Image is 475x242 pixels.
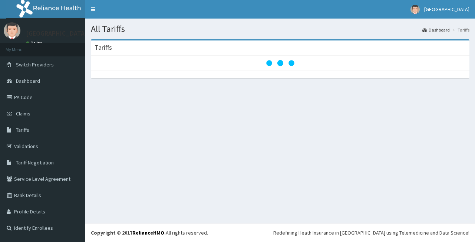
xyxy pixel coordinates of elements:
[16,61,54,68] span: Switch Providers
[16,78,40,84] span: Dashboard
[4,22,20,39] img: User Image
[95,44,112,51] h3: Tariffs
[26,40,44,46] a: Online
[26,30,87,37] p: [GEOGRAPHIC_DATA]
[16,110,30,117] span: Claims
[273,229,469,236] div: Redefining Heath Insurance in [GEOGRAPHIC_DATA] using Telemedicine and Data Science!
[16,127,29,133] span: Tariffs
[424,6,469,13] span: [GEOGRAPHIC_DATA]
[91,24,469,34] h1: All Tariffs
[410,5,420,14] img: User Image
[132,229,164,236] a: RelianceHMO
[85,223,475,242] footer: All rights reserved.
[265,48,295,78] svg: audio-loading
[422,27,450,33] a: Dashboard
[16,159,54,166] span: Tariff Negotiation
[91,229,166,236] strong: Copyright © 2017 .
[451,27,469,33] li: Tariffs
